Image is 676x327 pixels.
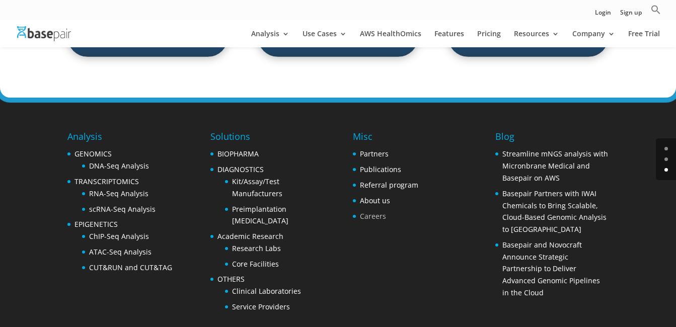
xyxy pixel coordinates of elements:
[628,30,660,47] a: Free Trial
[651,5,661,15] svg: Search
[89,263,172,272] a: CUT&RUN and CUT&TAG
[232,302,290,311] a: Service Providers
[303,30,347,47] a: Use Cases
[251,30,289,47] a: Analysis
[89,161,149,171] a: DNA-Seq Analysis
[74,177,139,186] a: TRANSCRIPTOMICS
[595,10,611,20] a: Login
[572,30,615,47] a: Company
[210,130,323,148] h4: Solutions
[17,26,71,41] img: Basepair
[360,149,389,158] a: Partners
[502,149,608,183] a: Streamline mNGS analysis with Micronbrane Medical and Basepair on AWS
[360,196,390,205] a: About us
[89,204,156,214] a: scRNA-Seq Analysis
[502,189,607,234] a: Basepair Partners with IWAI Chemicals to Bring Scalable, Cloud-Based Genomic Analysis to [GEOGRAP...
[360,211,386,221] a: Careers
[89,189,148,198] a: RNA-Seq Analysis
[651,5,661,20] a: Search Icon Link
[232,286,301,296] a: Clinical Laboratories
[620,10,642,20] a: Sign up
[353,130,418,148] h4: Misc
[514,30,559,47] a: Resources
[664,147,668,150] a: 0
[74,149,112,158] a: GENOMICS
[232,177,282,198] a: Kit/Assay/Test Manufacturers
[664,168,668,172] a: 2
[232,243,281,253] a: Research Labs
[217,231,283,241] a: Academic Research
[434,30,464,47] a: Features
[67,130,172,148] h4: Analysis
[360,30,421,47] a: AWS HealthOmics
[74,219,118,229] a: EPIGENETICS
[89,247,152,257] a: ATAC-Seq Analysis
[664,157,668,161] a: 1
[217,165,264,174] a: DIAGNOSTICS
[217,274,245,284] a: OTHERS
[217,149,259,158] a: BIOPHARMA
[477,30,501,47] a: Pricing
[360,165,401,174] a: Publications
[502,240,600,297] a: Basepair and Novocraft Announce Strategic Partnership to Deliver Advanced Genomic Pipelines in th...
[232,204,288,226] a: Preimplantation [MEDICAL_DATA]
[89,231,149,241] a: ChIP-Seq Analysis
[232,259,279,269] a: Core Facilities
[360,180,418,190] a: Referral program
[495,130,608,148] h4: Blog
